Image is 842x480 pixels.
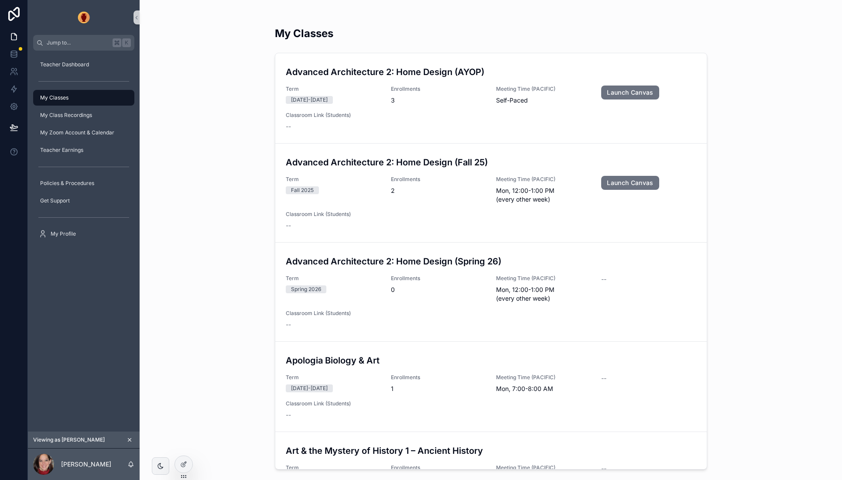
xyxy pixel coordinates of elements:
[496,285,591,303] span: Mon, 12:00-1:00 PM (every other week)
[286,275,380,282] span: Term
[51,230,76,237] span: My Profile
[286,411,291,419] span: --
[286,320,291,329] span: --
[40,180,94,187] span: Policies & Procedures
[33,107,134,123] a: My Class Recordings
[496,186,591,204] span: Mon, 12:00-1:00 PM (every other week)
[286,464,380,471] span: Term
[286,86,380,93] span: Term
[391,86,486,93] span: Enrollments
[61,460,111,469] p: [PERSON_NAME]
[391,96,486,105] span: 3
[33,142,134,158] a: Teacher Earnings
[601,86,659,99] a: Launch Canvas
[286,221,291,230] span: --
[601,374,606,383] span: --
[391,176,486,183] span: Enrollments
[77,10,91,24] img: App logo
[33,175,134,191] a: Policies & Procedures
[33,57,134,72] a: Teacher Dashboard
[286,310,591,317] span: Classroom Link (Students)
[33,436,105,443] span: Viewing as [PERSON_NAME]
[391,374,486,381] span: Enrollments
[275,341,707,432] a: Apologia Biology & ArtTerm[DATE]-[DATE]Enrollments1Meeting Time (PACIFIC)Mon, 7:00-8:00 AM--Class...
[391,275,486,282] span: Enrollments
[496,96,591,105] span: Self-Paced
[286,156,696,169] h3: Advanced Architecture 2: Home Design (Fall 25)
[291,186,314,194] div: Fall 2025
[275,242,707,341] a: Advanced Architecture 2: Home Design (Spring 26)TermSpring 2026Enrollments0Meeting Time (PACIFIC)...
[40,147,83,154] span: Teacher Earnings
[275,26,333,41] h2: My Classes
[40,94,68,101] span: My Classes
[286,112,591,119] span: Classroom Link (Students)
[391,186,486,195] span: 2
[291,285,321,293] div: Spring 2026
[286,255,696,268] h3: Advanced Architecture 2: Home Design (Spring 26)
[496,86,591,93] span: Meeting Time (PACIFIC)
[275,143,707,242] a: Advanced Architecture 2: Home Design (Fall 25)TermFall 2025Enrollments2Meeting Time (PACIFIC)Mon,...
[601,176,659,190] a: Launch Canvas
[33,125,134,141] a: My Zoom Account & Calendar
[496,275,591,282] span: Meeting Time (PACIFIC)
[123,39,130,46] span: K
[286,176,380,183] span: Term
[40,129,114,136] span: My Zoom Account & Calendar
[33,35,134,51] button: Jump to...K
[291,384,328,392] div: [DATE]-[DATE]
[391,285,486,294] span: 0
[40,61,89,68] span: Teacher Dashboard
[286,122,291,131] span: --
[275,53,707,143] a: Advanced Architecture 2: Home Design (AYOP)Term[DATE]-[DATE]Enrollments3Meeting Time (PACIFIC)Sel...
[286,65,696,79] h3: Advanced Architecture 2: Home Design (AYOP)
[291,96,328,104] div: [DATE]-[DATE]
[33,193,134,209] a: Get Support
[40,197,70,204] span: Get Support
[601,275,606,284] span: --
[496,374,591,381] span: Meeting Time (PACIFIC)
[286,374,380,381] span: Term
[601,464,606,473] span: --
[496,384,591,393] span: Mon, 7:00-8:00 AM
[40,112,92,119] span: My Class Recordings
[391,384,486,393] span: 1
[28,51,140,253] div: scrollable content
[286,444,696,457] h3: Art & the Mystery of History 1 – Ancient History
[286,354,696,367] h3: Apologia Biology & Art
[286,211,591,218] span: Classroom Link (Students)
[391,464,486,471] span: Enrollments
[33,226,134,242] a: My Profile
[47,39,109,46] span: Jump to...
[286,400,591,407] span: Classroom Link (Students)
[496,464,591,471] span: Meeting Time (PACIFIC)
[496,176,591,183] span: Meeting Time (PACIFIC)
[33,90,134,106] a: My Classes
